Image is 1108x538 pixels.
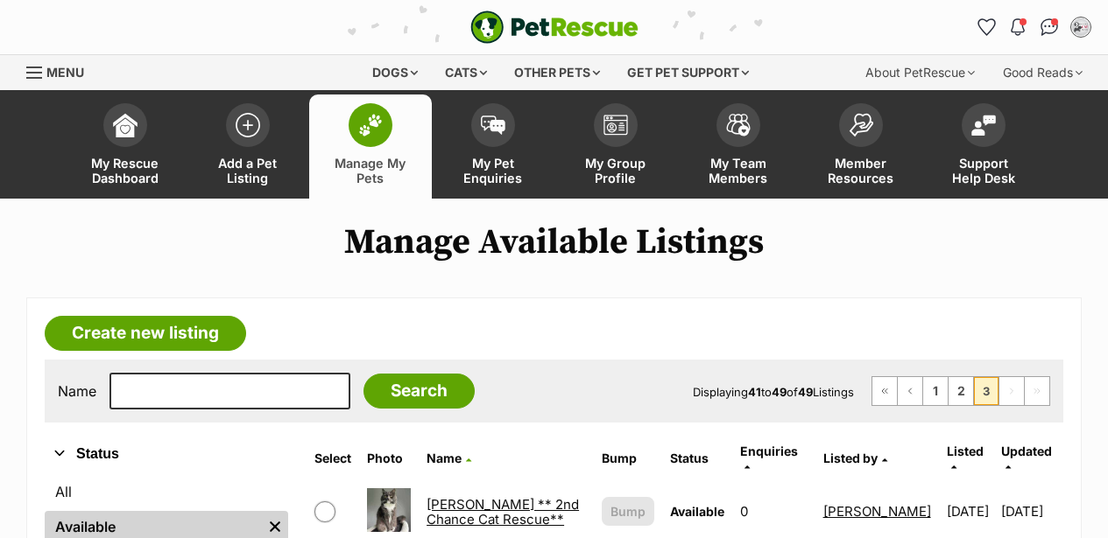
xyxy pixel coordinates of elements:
[944,156,1023,185] span: Support Help Desk
[433,55,499,90] div: Cats
[432,94,554,199] a: My Pet Enquiries
[26,55,96,87] a: Menu
[800,94,922,199] a: Member Resources
[481,115,505,135] img: pet-enquiries-icon-7e3ad2cf08bfb03b45e93fb7055b45f3efa6380592205ae92323e6603595dc1f.svg
[236,113,260,137] img: add-pet-listing-icon-0afa8454b4691262ce3f59096e99ab1cd57d4a30225e0717b998d2c9b9846f56.svg
[693,385,854,399] span: Displaying to of Listings
[595,437,661,479] th: Bump
[699,156,778,185] span: My Team Members
[427,451,471,465] a: Name
[360,55,430,90] div: Dogs
[974,377,999,405] span: Page 3
[898,377,922,405] a: Previous page
[947,444,984,458] span: Listed
[823,451,878,465] span: Listed by
[46,65,84,80] span: Menu
[554,94,677,199] a: My Group Profile
[823,451,887,465] a: Listed by
[208,156,287,185] span: Add a Pet Listing
[972,13,1000,41] a: Favourites
[772,385,787,399] strong: 49
[740,444,798,472] a: Enquiries
[853,55,987,90] div: About PetRescue
[1067,13,1095,41] button: My account
[822,156,900,185] span: Member Resources
[872,376,1050,406] nav: Pagination
[307,437,358,479] th: Select
[872,377,897,405] a: First page
[113,113,138,137] img: dashboard-icon-eb2f2d2d3e046f16d808141f083e7271f6b2e854fb5c12c21221c1fb7104beca.svg
[427,451,462,465] span: Name
[677,94,800,199] a: My Team Members
[947,444,984,472] a: Listed
[45,316,246,351] a: Create new listing
[187,94,309,199] a: Add a Pet Listing
[470,10,639,44] img: logo-e224e6f780fb5917bec1dbf3a21bbac754714ae5b6737aabdf751b685950b380.svg
[663,437,731,479] th: Status
[1001,444,1052,458] span: Updated
[86,156,165,185] span: My Rescue Dashboard
[331,156,410,185] span: Manage My Pets
[798,385,813,399] strong: 49
[454,156,533,185] span: My Pet Enquiries
[309,94,432,199] a: Manage My Pets
[991,55,1095,90] div: Good Reads
[360,437,418,479] th: Photo
[949,377,973,405] a: Page 2
[748,385,761,399] strong: 41
[502,55,612,90] div: Other pets
[610,502,646,521] span: Bump
[470,10,639,44] a: PetRescue
[1004,13,1032,41] button: Notifications
[1035,13,1063,41] a: Conversations
[603,115,628,136] img: group-profile-icon-3fa3cf56718a62981997c0bc7e787c4b2cf8bcc04b72c1350f741eb67cf2f40e.svg
[427,496,579,528] a: [PERSON_NAME] ** 2nd Chance Cat Rescue**
[1041,18,1059,36] img: chat-41dd97257d64d25036548639549fe6c8038ab92f7586957e7f3b1b290dea8141.svg
[823,503,931,520] a: [PERSON_NAME]
[726,114,751,136] img: team-members-icon-5396bd8760b3fe7c0b43da4ab00e1e3bb1a5d9ba89233759b79545d2d3fc5d0d.svg
[363,374,475,409] input: Search
[972,13,1095,41] ul: Account quick links
[670,504,724,519] span: Available
[615,55,761,90] div: Get pet support
[64,94,187,199] a: My Rescue Dashboard
[1011,18,1025,36] img: notifications-46538b983faf8c2785f20acdc204bb7945ddae34d4c08c2a6579f10ce5e182be.svg
[999,377,1024,405] span: Next page
[740,444,798,458] span: translation missing: en.admin.listings.index.attributes.enquiries
[602,497,654,526] button: Bump
[849,113,873,136] img: member-resources-icon-8e73f808a243e03378d46382f2149f9095a855e16c252ad45f914b54edf8863c.svg
[58,383,96,399] label: Name
[971,115,996,136] img: help-desk-icon-fdf02630f3aa405de69fd3d07c3f3aa587a6932b1a1747fa1d2bba05be0121f9.svg
[1072,18,1090,36] img: Daniela profile pic
[1001,444,1052,472] a: Updated
[922,94,1045,199] a: Support Help Desk
[576,156,655,185] span: My Group Profile
[45,443,288,465] button: Status
[1025,377,1049,405] span: Last page
[45,476,288,507] a: All
[923,377,948,405] a: Page 1
[358,114,383,136] img: manage-my-pets-icon-02211641906a0b7f246fdf0571729dbe1e7629f14944591b6c1af311fb30b64b.svg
